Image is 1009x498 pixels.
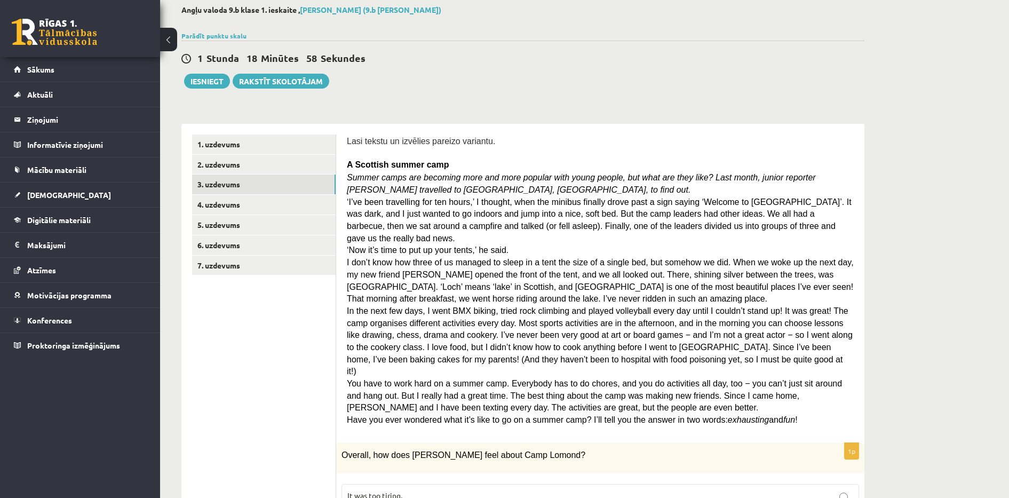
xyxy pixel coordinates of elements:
[14,208,147,232] a: Digitālie materiāli
[27,132,147,157] legend: Informatīvie ziņojumi
[192,235,336,255] a: 6. uzdevums
[14,157,147,182] a: Mācību materiāli
[192,135,336,154] a: 1. uzdevums
[27,215,91,225] span: Digitālie materiāli
[14,82,147,107] a: Aktuāli
[27,107,147,132] legend: Ziņojumi
[14,283,147,307] a: Motivācijas programma
[181,5,864,14] h2: Angļu valoda 9.b klase 1. ieskaite ,
[347,160,449,169] span: A Scottish summer camp
[347,258,854,303] span: I don’t know how three of us managed to sleep in a tent the size of a single bed, but somehow we ...
[197,52,203,64] span: 1
[347,137,495,146] span: Lasi tekstu un izvēlies pareizo variantu.
[233,74,329,89] a: Rakstīt skolotājam
[347,173,816,194] span: Summer camps are becoming more and more popular with young people, but what are they like? Last m...
[12,19,97,45] a: Rīgas 1. Tālmācības vidusskola
[247,52,257,64] span: 18
[844,442,859,460] p: 1p
[27,90,53,99] span: Aktuāli
[192,155,336,175] a: 2. uzdevums
[306,52,317,64] span: 58
[783,415,795,424] i: fun
[27,315,72,325] span: Konferences
[27,265,56,275] span: Atzīmes
[27,65,54,74] span: Sākums
[27,190,111,200] span: [DEMOGRAPHIC_DATA]
[14,233,147,257] a: Maksājumi
[321,52,366,64] span: Sekundes
[300,5,441,14] a: [PERSON_NAME] (9.b [PERSON_NAME])
[14,333,147,358] a: Proktoringa izmēģinājums
[192,256,336,275] a: 7. uzdevums
[261,52,299,64] span: Minūtes
[347,246,509,255] span: ‘Now it’s time to put up your tents,’ he said.
[14,107,147,132] a: Ziņojumi
[14,308,147,333] a: Konferences
[347,415,798,424] span: Have you ever wondered what it’s like to go on a summer camp? I’ll tell you the answer in two wor...
[184,74,230,89] button: Iesniegt
[14,258,147,282] a: Atzīmes
[728,415,769,424] i: exhausting
[27,341,120,350] span: Proktoringa izmēģinājums
[27,233,147,257] legend: Maksājumi
[181,31,247,40] a: Parādīt punktu skalu
[192,215,336,235] a: 5. uzdevums
[14,57,147,82] a: Sākums
[192,195,336,215] a: 4. uzdevums
[192,175,336,194] a: 3. uzdevums
[347,379,842,412] span: You have to work hard on a summer camp. Everybody has to do chores, and you do activities all day...
[341,450,585,460] span: Overall, how does [PERSON_NAME] feel about Camp Lomond?
[14,132,147,157] a: Informatīvie ziņojumi
[27,290,112,300] span: Motivācijas programma
[347,306,853,376] span: In the next few days, I went BMX biking, tried rock climbing and played volleyball every day unti...
[27,165,86,175] span: Mācību materiāli
[347,197,852,243] span: ‘I’ve been travelling for ten hours,’ I thought, when the minibus finally drove past a sign sayin...
[14,183,147,207] a: [DEMOGRAPHIC_DATA]
[206,52,239,64] span: Stunda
